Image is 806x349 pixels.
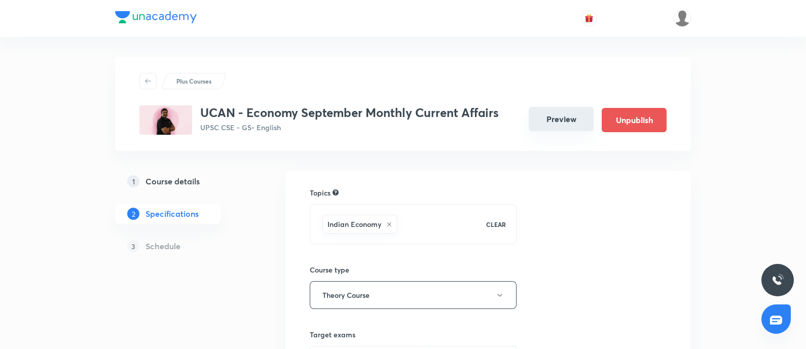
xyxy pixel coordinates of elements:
img: ttu [772,274,784,286]
h6: Topics [310,187,331,198]
h5: Specifications [145,208,199,220]
button: Preview [529,107,594,131]
button: Unpublish [602,108,667,132]
img: avatar [584,14,594,23]
p: UPSC CSE - GS • English [200,122,499,133]
button: avatar [581,10,597,26]
a: 1Course details [115,171,253,191]
h3: UCAN - Economy September Monthly Current Affairs [200,105,499,120]
div: Search for topics [333,188,339,197]
img: Piali K [674,10,691,27]
a: Company Logo [115,11,197,26]
h6: Target exams [310,329,517,340]
h6: Indian Economy [327,219,381,229]
h5: Course details [145,175,200,187]
h5: Schedule [145,240,180,252]
p: 2 [127,208,139,220]
button: Theory Course [310,281,517,309]
p: CLEAR [486,220,506,229]
p: 1 [127,175,139,187]
p: Plus Courses [176,76,211,86]
img: 60EFF11C-3C07-4A19-8AFE-38FF6A123970_plus.png [139,105,192,135]
h6: Course type [310,264,517,275]
img: Company Logo [115,11,197,23]
p: 3 [127,240,139,252]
